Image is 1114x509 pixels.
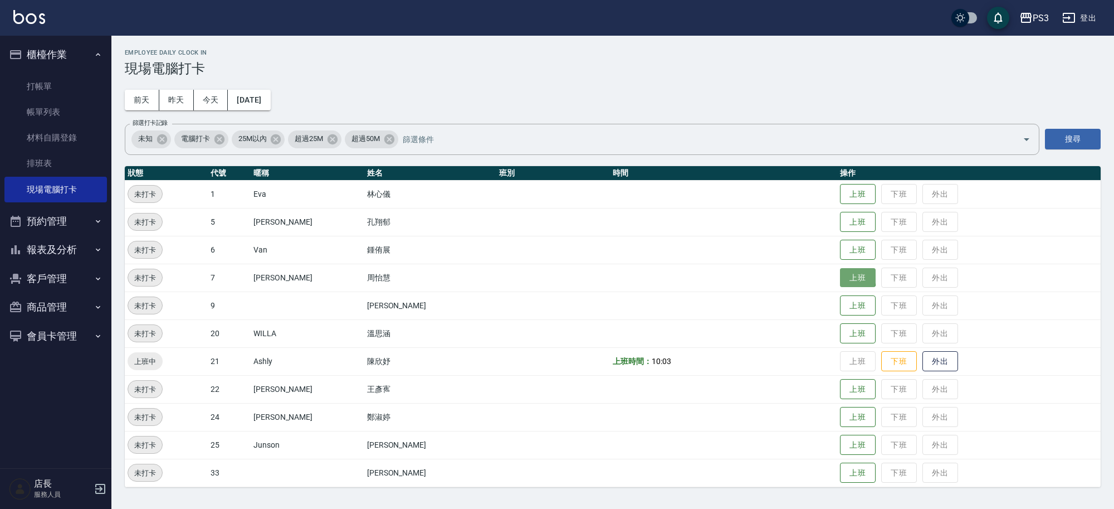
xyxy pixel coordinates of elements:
[345,133,387,144] span: 超過50M
[840,295,876,316] button: 上班
[840,407,876,428] button: 上班
[251,431,364,459] td: Junson
[364,403,496,431] td: 鄭淑婷
[131,133,159,144] span: 未知
[840,463,876,483] button: 上班
[232,130,285,148] div: 25M以內
[128,244,162,256] span: 未打卡
[208,459,251,487] td: 33
[840,323,876,344] button: 上班
[228,90,270,110] button: [DATE]
[4,207,107,236] button: 預約管理
[840,379,876,400] button: 上班
[9,478,31,500] img: Person
[128,439,162,451] span: 未打卡
[208,166,251,181] th: 代號
[364,431,496,459] td: [PERSON_NAME]
[125,61,1101,76] h3: 現場電腦打卡
[1058,8,1101,28] button: 登出
[922,351,958,372] button: 外出
[840,240,876,260] button: 上班
[133,119,168,127] label: 篩選打卡記錄
[364,236,496,264] td: 鍾侑展
[4,74,107,99] a: 打帳單
[128,356,163,367] span: 上班中
[837,166,1101,181] th: 操作
[208,292,251,319] td: 9
[174,130,228,148] div: 電腦打卡
[288,133,330,144] span: 超過25M
[208,375,251,403] td: 22
[34,478,91,489] h5: 店長
[251,375,364,403] td: [PERSON_NAME]
[610,166,837,181] th: 時間
[251,166,364,181] th: 暱稱
[128,411,162,423] span: 未打卡
[4,322,107,351] button: 會員卡管理
[251,236,364,264] td: Van
[208,264,251,292] td: 7
[208,319,251,347] td: 20
[251,208,364,236] td: [PERSON_NAME]
[251,347,364,375] td: Ashly
[128,384,162,395] span: 未打卡
[987,7,1009,29] button: save
[4,99,107,125] a: 帳單列表
[128,188,162,200] span: 未打卡
[251,180,364,208] td: Eva
[251,264,364,292] td: [PERSON_NAME]
[128,300,162,312] span: 未打卡
[208,431,251,459] td: 25
[364,166,496,181] th: 姓名
[840,435,876,455] button: 上班
[208,180,251,208] td: 1
[881,351,917,372] button: 下班
[208,347,251,375] td: 21
[364,292,496,319] td: [PERSON_NAME]
[34,489,91,500] p: 服務人員
[125,90,159,110] button: 前天
[840,184,876,205] button: 上班
[128,272,162,284] span: 未打卡
[364,375,496,403] td: 王彥寯
[840,212,876,232] button: 上班
[345,130,398,148] div: 超過50M
[364,459,496,487] td: [PERSON_NAME]
[159,90,194,110] button: 昨天
[364,208,496,236] td: 孔翔郁
[4,40,107,69] button: 櫃檯作業
[4,264,107,293] button: 客戶管理
[4,293,107,322] button: 商品管理
[400,129,1003,149] input: 篩選條件
[840,268,876,288] button: 上班
[1045,129,1101,149] button: 搜尋
[288,130,341,148] div: 超過25M
[131,130,171,148] div: 未知
[251,403,364,431] td: [PERSON_NAME]
[1033,11,1049,25] div: PS3
[4,151,107,176] a: 排班表
[496,166,610,181] th: 班別
[13,10,45,24] img: Logo
[208,208,251,236] td: 5
[128,328,162,340] span: 未打卡
[364,180,496,208] td: 林心儀
[364,319,496,347] td: 溫思涵
[364,264,496,292] td: 周怡慧
[174,133,217,144] span: 電腦打卡
[128,216,162,228] span: 未打卡
[125,49,1101,56] h2: Employee Daily Clock In
[232,133,273,144] span: 25M以內
[194,90,228,110] button: 今天
[613,357,652,366] b: 上班時間：
[251,319,364,347] td: WILLA
[4,177,107,202] a: 現場電腦打卡
[4,235,107,264] button: 報表及分析
[1018,130,1035,148] button: Open
[4,125,107,151] a: 材料自購登錄
[125,166,208,181] th: 狀態
[208,236,251,264] td: 6
[1015,7,1053,30] button: PS3
[128,467,162,479] span: 未打卡
[652,357,671,366] span: 10:03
